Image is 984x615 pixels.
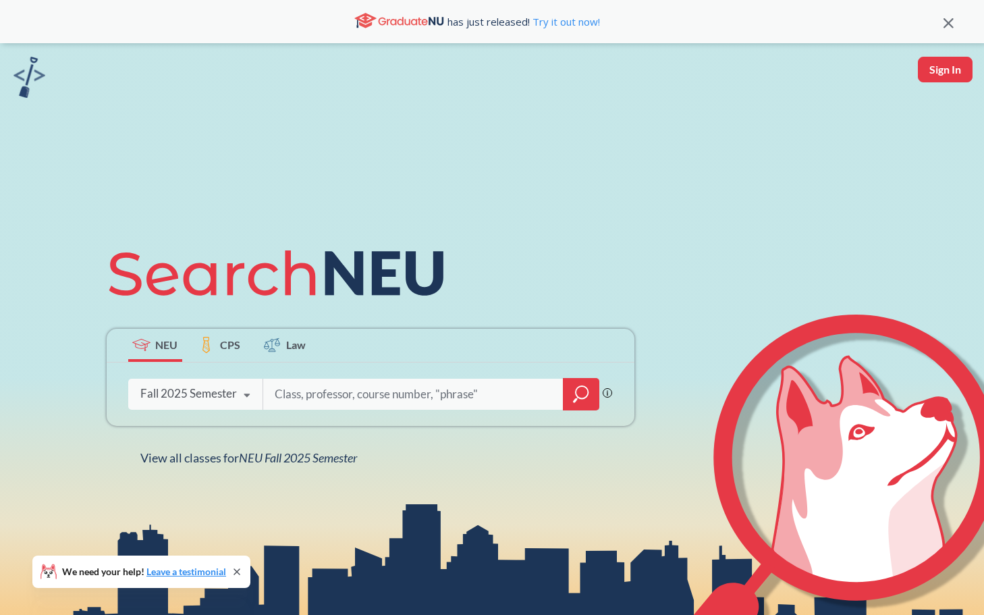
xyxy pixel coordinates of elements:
svg: magnifying glass [573,385,589,404]
img: sandbox logo [13,57,45,98]
div: Fall 2025 Semester [140,386,237,401]
span: Law [286,337,306,352]
span: We need your help! [62,567,226,577]
a: sandbox logo [13,57,45,102]
span: has just released! [447,14,600,29]
div: magnifying glass [563,378,599,410]
button: Sign In [918,57,973,82]
span: NEU [155,337,177,352]
span: View all classes for [140,450,357,465]
input: Class, professor, course number, "phrase" [273,380,554,408]
span: NEU Fall 2025 Semester [239,450,357,465]
a: Try it out now! [530,15,600,28]
a: Leave a testimonial [146,566,226,577]
span: CPS [220,337,240,352]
